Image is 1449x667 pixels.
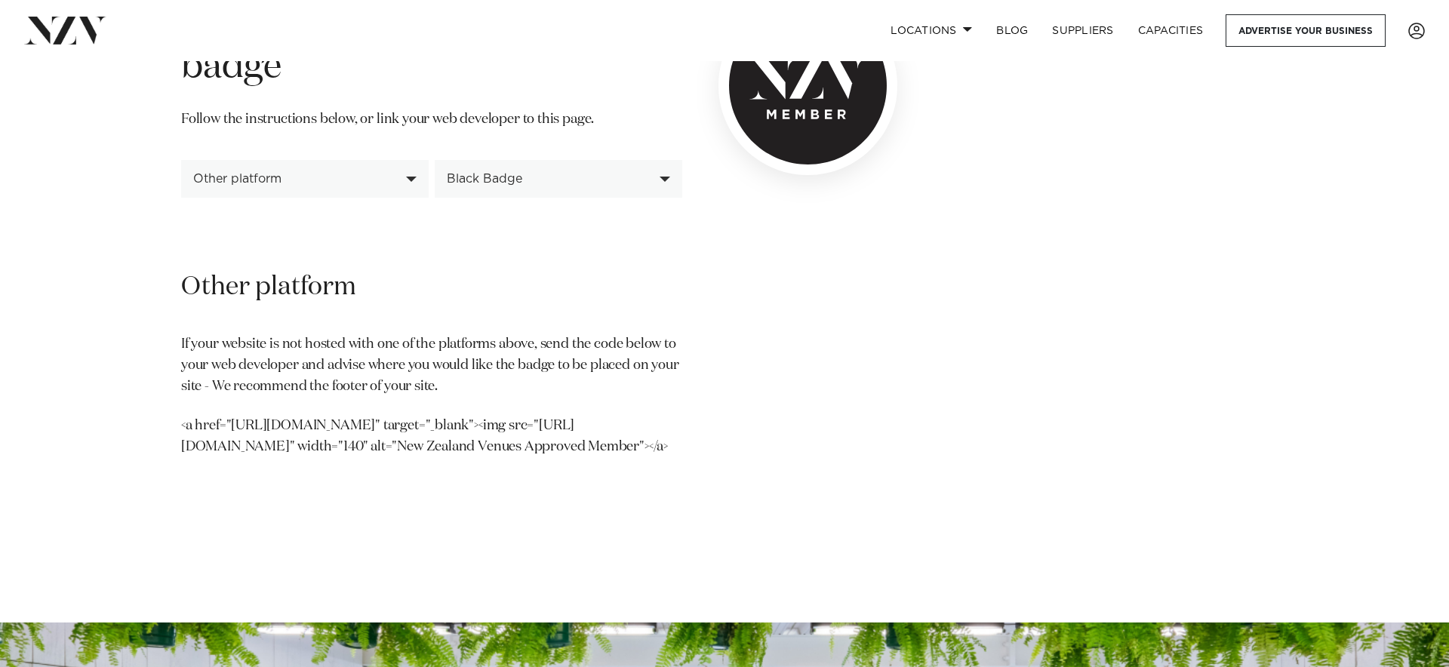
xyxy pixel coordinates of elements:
a: BLOG [984,14,1040,47]
p: <a href="[URL][DOMAIN_NAME]" target="_blank"><img src="[URL][DOMAIN_NAME]" width="140" alt="New Z... [181,416,682,458]
p: Follow the instructions below, or link your web developer to this page. [181,109,682,143]
h2: Other platform [181,270,682,304]
a: SUPPLIERS [1040,14,1125,47]
a: Locations [878,14,984,47]
a: Advertise your business [1226,14,1386,47]
img: nzv-logo.png [24,17,106,44]
p: If your website is not hosted with one of the platforms above, send the code below to your web de... [181,334,682,398]
div: Black Badge [447,172,654,186]
div: Other platform [193,172,400,186]
a: Capacities [1126,14,1216,47]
